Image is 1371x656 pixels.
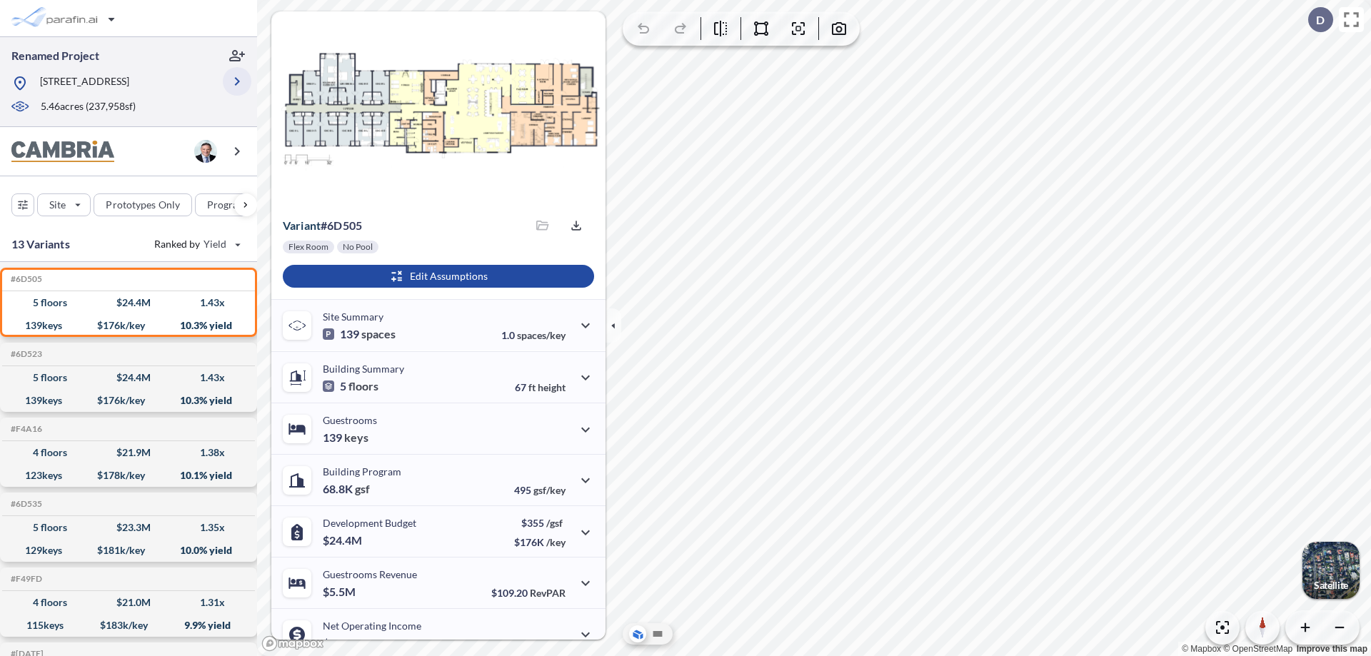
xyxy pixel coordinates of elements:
p: 139 [323,430,368,445]
button: Prototypes Only [94,193,192,216]
p: 139 [323,327,396,341]
h5: Click to copy the code [8,499,42,509]
p: Flex Room [288,241,328,253]
span: floors [348,379,378,393]
p: No Pool [343,241,373,253]
p: Building Program [323,465,401,478]
p: Edit Assumptions [410,269,488,283]
span: spaces/key [517,329,566,341]
img: Switcher Image [1302,542,1360,599]
a: Improve this map [1297,644,1367,654]
p: Site Summary [323,311,383,323]
span: height [538,381,566,393]
h5: Click to copy the code [8,349,42,359]
a: OpenStreetMap [1223,644,1292,654]
img: BrandImage [11,141,114,163]
p: Guestrooms [323,414,377,426]
span: /gsf [546,517,563,529]
p: [STREET_ADDRESS] [40,74,129,92]
span: Yield [204,237,227,251]
h5: Click to copy the code [8,424,42,434]
span: keys [344,430,368,445]
p: 45.0% [505,638,566,650]
p: $5.5M [323,585,358,599]
button: Ranked by Yield [143,233,250,256]
p: $2.5M [323,636,358,650]
span: RevPAR [530,587,566,599]
p: 1.0 [501,329,566,341]
span: ft [528,381,536,393]
p: $24.4M [323,533,364,547]
p: D [1316,14,1325,26]
a: Mapbox homepage [261,635,324,652]
span: /key [546,536,566,548]
span: gsf [355,482,370,496]
p: $355 [514,517,566,529]
p: 5 [323,379,378,393]
p: 68.8K [323,482,370,496]
p: 495 [514,484,566,496]
p: 5.46 acres ( 237,958 sf) [41,99,136,115]
p: $176K [514,536,566,548]
p: Satellite [1314,580,1348,591]
a: Mapbox [1182,644,1221,654]
h5: Click to copy the code [8,274,42,284]
p: Site [49,198,66,212]
button: Site Plan [649,625,666,642]
p: Program [207,198,247,212]
img: user logo [194,140,217,163]
h5: Click to copy the code [8,574,42,584]
p: Prototypes Only [106,198,180,212]
span: gsf/key [533,484,566,496]
button: Edit Assumptions [283,265,594,288]
p: 13 Variants [11,236,70,253]
span: spaces [361,327,396,341]
button: Switcher ImageSatellite [1302,542,1360,599]
span: margin [534,638,566,650]
button: Aerial View [629,625,646,642]
button: Program [195,193,272,216]
p: Net Operating Income [323,620,421,632]
p: Renamed Project [11,48,99,64]
p: # 6d505 [283,218,362,233]
p: Building Summary [323,363,404,375]
p: Development Budget [323,517,416,529]
p: Guestrooms Revenue [323,568,417,580]
p: 67 [515,381,566,393]
p: $109.20 [491,587,566,599]
span: Variant [283,218,321,232]
button: Site [37,193,91,216]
